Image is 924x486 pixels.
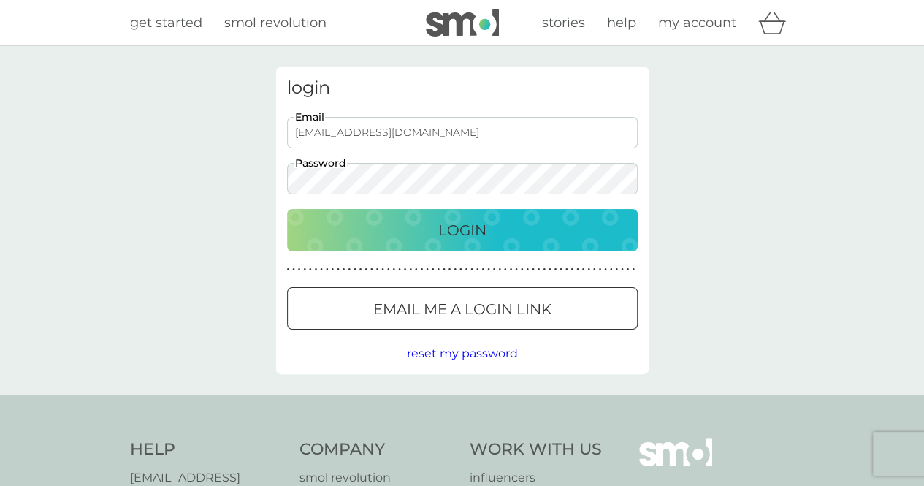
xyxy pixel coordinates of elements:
[370,266,373,273] p: ●
[287,77,638,99] h3: login
[470,266,473,273] p: ●
[299,438,455,461] h4: Company
[381,266,384,273] p: ●
[373,297,551,321] p: Email me a login link
[504,266,507,273] p: ●
[604,266,607,273] p: ●
[565,266,568,273] p: ●
[407,346,518,360] span: reset my password
[387,266,390,273] p: ●
[292,266,295,273] p: ●
[521,266,524,273] p: ●
[348,266,351,273] p: ●
[287,266,290,273] p: ●
[615,266,618,273] p: ●
[287,287,638,330] button: Email me a login link
[554,266,557,273] p: ●
[407,344,518,363] button: reset my password
[337,266,340,273] p: ●
[130,15,202,31] span: get started
[582,266,585,273] p: ●
[130,12,202,34] a: get started
[560,266,562,273] p: ●
[515,266,518,273] p: ●
[570,266,573,273] p: ●
[538,266,541,273] p: ●
[437,266,440,273] p: ●
[610,266,613,273] p: ●
[621,266,624,273] p: ●
[130,438,286,461] h4: Help
[542,12,585,34] a: stories
[543,266,546,273] p: ●
[607,15,636,31] span: help
[303,266,306,273] p: ●
[309,266,312,273] p: ●
[542,15,585,31] span: stories
[498,266,501,273] p: ●
[298,266,301,273] p: ●
[465,266,468,273] p: ●
[758,8,795,37] div: basket
[287,209,638,251] button: Login
[454,266,457,273] p: ●
[607,12,636,34] a: help
[658,15,736,31] span: my account
[658,12,736,34] a: my account
[415,266,418,273] p: ●
[438,219,486,242] p: Login
[532,266,535,273] p: ●
[470,438,602,461] h4: Work With Us
[593,266,596,273] p: ●
[459,266,462,273] p: ●
[392,266,395,273] p: ●
[627,266,630,273] p: ●
[359,266,362,273] p: ●
[476,266,479,273] p: ●
[364,266,367,273] p: ●
[426,9,499,37] img: smol
[599,266,602,273] p: ●
[510,266,513,273] p: ●
[421,266,424,273] p: ●
[376,266,379,273] p: ●
[576,266,579,273] p: ●
[632,266,635,273] p: ●
[493,266,496,273] p: ●
[487,266,490,273] p: ●
[404,266,407,273] p: ●
[354,266,356,273] p: ●
[326,266,329,273] p: ●
[448,266,451,273] p: ●
[587,266,590,273] p: ●
[481,266,484,273] p: ●
[409,266,412,273] p: ●
[443,266,446,273] p: ●
[426,266,429,273] p: ●
[224,15,327,31] span: smol revolution
[224,12,327,34] a: smol revolution
[315,266,318,273] p: ●
[320,266,323,273] p: ●
[526,266,529,273] p: ●
[332,266,335,273] p: ●
[343,266,345,273] p: ●
[432,266,435,273] p: ●
[398,266,401,273] p: ●
[549,266,551,273] p: ●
